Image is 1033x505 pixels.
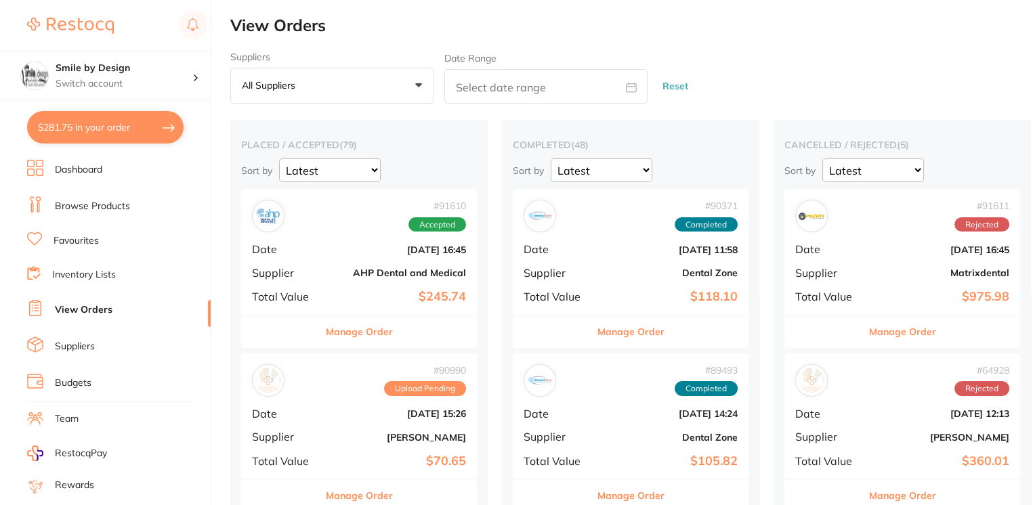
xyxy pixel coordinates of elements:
[954,381,1009,396] span: Rejected
[252,431,320,443] span: Supplier
[230,51,434,62] label: Suppliers
[784,164,816,177] p: Sort by
[230,68,434,104] button: All suppliers
[524,455,591,467] span: Total Value
[524,431,591,443] span: Supplier
[56,77,192,91] p: Switch account
[242,79,301,91] p: All suppliers
[252,455,320,467] span: Total Value
[602,408,738,419] b: [DATE] 14:24
[602,290,738,304] b: $118.10
[874,290,1009,304] b: $975.98
[331,408,466,419] b: [DATE] 15:26
[524,408,591,420] span: Date
[795,267,863,279] span: Supplier
[954,200,1009,211] span: # 91611
[252,243,320,255] span: Date
[230,16,1033,35] h2: View Orders
[56,62,192,75] h4: Smile by Design
[55,479,94,492] a: Rewards
[55,303,112,317] a: View Orders
[55,376,91,390] a: Budgets
[252,408,320,420] span: Date
[675,217,738,232] span: Completed
[869,315,936,348] button: Manage Order
[795,431,863,443] span: Supplier
[331,244,466,255] b: [DATE] 16:45
[331,267,466,278] b: AHP Dental and Medical
[27,111,184,144] button: $281.75 in your order
[799,203,824,229] img: Matrixdental
[524,267,591,279] span: Supplier
[384,365,466,376] span: # 90990
[444,69,648,104] input: Select date range
[255,368,281,393] img: Adam Dental
[795,455,863,467] span: Total Value
[55,340,95,353] a: Suppliers
[874,432,1009,443] b: [PERSON_NAME]
[331,290,466,304] b: $245.74
[795,408,863,420] span: Date
[241,164,272,177] p: Sort by
[408,200,466,211] span: # 91610
[21,62,48,89] img: Smile by Design
[326,315,393,348] button: Manage Order
[784,139,1020,151] h2: cancelled / rejected ( 5 )
[255,203,281,229] img: AHP Dental and Medical
[252,267,320,279] span: Supplier
[27,10,114,41] a: Restocq Logo
[658,68,692,104] button: Reset
[444,53,497,64] label: Date Range
[795,290,863,303] span: Total Value
[597,315,665,348] button: Manage Order
[241,139,477,151] h2: placed / accepted ( 79 )
[384,381,466,396] span: Upload Pending
[874,244,1009,255] b: [DATE] 16:45
[331,454,466,468] b: $70.65
[675,200,738,211] span: # 90371
[241,189,477,348] div: AHP Dental and Medical#91610AcceptedDate[DATE] 16:45SupplierAHP Dental and MedicalTotal Value$245...
[602,454,738,468] b: $105.82
[27,445,43,461] img: RestocqPay
[602,244,738,255] b: [DATE] 11:58
[524,290,591,303] span: Total Value
[55,200,130,213] a: Browse Products
[252,290,320,303] span: Total Value
[513,139,749,151] h2: completed ( 48 )
[799,368,824,393] img: Henry Schein Halas
[795,243,863,255] span: Date
[27,445,107,461] a: RestocqPay
[602,432,738,443] b: Dental Zone
[524,243,591,255] span: Date
[27,18,114,34] img: Restocq Logo
[513,164,544,177] p: Sort by
[527,203,553,229] img: Dental Zone
[874,408,1009,419] b: [DATE] 12:13
[954,217,1009,232] span: Rejected
[954,365,1009,376] span: # 64928
[602,267,738,278] b: Dental Zone
[331,432,466,443] b: [PERSON_NAME]
[675,381,738,396] span: Completed
[527,368,553,393] img: Dental Zone
[55,447,107,460] span: RestocqPay
[408,217,466,232] span: Accepted
[52,268,116,282] a: Inventory Lists
[55,163,102,177] a: Dashboard
[675,365,738,376] span: # 89493
[874,454,1009,468] b: $360.01
[55,412,79,426] a: Team
[874,267,1009,278] b: Matrixdental
[54,234,99,248] a: Favourites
